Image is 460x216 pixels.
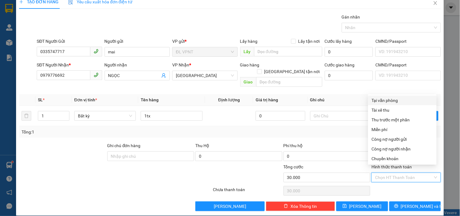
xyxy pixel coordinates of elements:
[172,62,189,67] span: VP Nhận
[107,151,194,161] input: Ghi chú đơn hàng
[240,47,254,56] span: Lấy
[94,73,99,77] span: phone
[336,201,388,211] button: save[PERSON_NAME]
[375,38,441,45] div: CMND/Passport
[308,94,374,106] th: Ghi chú
[372,136,433,143] div: Công nợ người gửi
[240,77,256,87] span: Giao
[372,116,433,123] div: Thu trước một phần
[325,71,373,80] input: Cước giao hàng
[372,146,433,152] div: Công nợ người nhận
[212,186,283,197] div: Chưa thanh toán
[372,97,433,104] div: Tại văn phòng
[195,143,209,148] span: Thu Hộ
[368,144,437,154] div: Cước gửi hàng sẽ được ghi vào công nợ của người nhận
[372,107,433,113] div: Tài xế thu
[105,62,170,68] div: Người nhận
[51,29,83,36] li: (c) 2017
[290,203,317,210] span: Xóa Thông tin
[37,9,60,37] b: Gửi khách hàng
[372,126,433,133] div: Miễn phí
[256,97,278,102] span: Giá trị hàng
[141,97,159,102] span: Tên hàng
[368,134,437,144] div: Cước gửi hàng sẽ được ghi vào công nợ của người gửi
[401,203,443,210] span: [PERSON_NAME] và In
[296,38,322,45] span: Lấy tận nơi
[349,203,382,210] span: [PERSON_NAME]
[105,38,170,45] div: Người gửi
[176,71,234,80] span: ĐL Quận 1
[254,47,322,56] input: Dọc đường
[389,201,441,211] button: printer[PERSON_NAME] và In
[94,49,99,54] span: phone
[325,47,373,57] input: Cước lấy hàng
[37,62,102,68] div: SĐT Người Nhận
[310,111,372,121] input: Ghi Chú
[141,111,202,121] input: VD: Bàn, Ghế
[22,129,178,135] div: Tổng: 1
[266,201,335,211] button: deleteXóa Thông tin
[371,164,412,169] label: Hình thức thanh toán
[107,143,141,148] label: Ghi chú đơn hàng
[8,8,38,38] img: logo.jpg
[37,38,102,45] div: SĐT Người Gửi
[74,97,97,102] span: Đơn vị tính
[176,47,234,56] span: ĐL VPNT
[372,155,433,162] div: Chuyển khoản
[214,203,246,210] span: [PERSON_NAME]
[284,204,288,209] span: delete
[325,62,355,67] label: Cước giao hàng
[240,62,260,67] span: Giao hàng
[256,77,322,87] input: Dọc đường
[8,39,32,78] b: Phúc An Express
[66,8,80,22] img: logo.jpg
[240,39,258,44] span: Lấy hàng
[284,142,371,151] div: Phí thu hộ
[38,97,43,102] span: SL
[218,97,240,102] span: Định lượng
[22,111,31,121] button: delete
[394,204,398,209] span: printer
[284,164,304,169] span: Tổng cước
[325,39,352,44] label: Cước lấy hàng
[195,201,264,211] button: [PERSON_NAME]
[161,73,166,78] span: user-add
[342,15,360,19] label: Gán nhãn
[375,62,441,68] div: CMND/Passport
[51,23,83,28] b: [DOMAIN_NAME]
[172,38,237,45] div: VP gửi
[433,1,438,5] span: close
[256,111,305,121] input: 0
[78,111,132,120] span: Bất kỳ
[262,68,322,75] span: [GEOGRAPHIC_DATA] tận nơi
[343,204,347,209] span: save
